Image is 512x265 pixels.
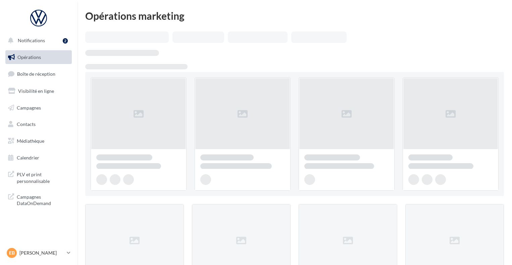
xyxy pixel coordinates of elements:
p: [PERSON_NAME] [19,250,64,256]
div: 2 [63,38,68,44]
span: PLV et print personnalisable [17,170,69,184]
a: Campagnes [4,101,73,115]
span: Opérations [17,54,41,60]
a: Campagnes DataOnDemand [4,190,73,209]
span: Campagnes DataOnDemand [17,192,69,207]
span: Contacts [17,121,36,127]
a: EB [PERSON_NAME] [5,247,72,259]
span: Calendrier [17,155,39,160]
a: Contacts [4,117,73,131]
a: PLV et print personnalisable [4,167,73,187]
a: Opérations [4,50,73,64]
span: Médiathèque [17,138,44,144]
span: Notifications [18,38,45,43]
span: Boîte de réception [17,71,55,77]
span: Campagnes [17,105,41,110]
a: Boîte de réception [4,67,73,81]
a: Calendrier [4,151,73,165]
span: Visibilité en ligne [18,88,54,94]
button: Notifications 2 [4,34,70,48]
div: Opérations marketing [85,11,504,21]
span: EB [9,250,15,256]
a: Visibilité en ligne [4,84,73,98]
a: Médiathèque [4,134,73,148]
